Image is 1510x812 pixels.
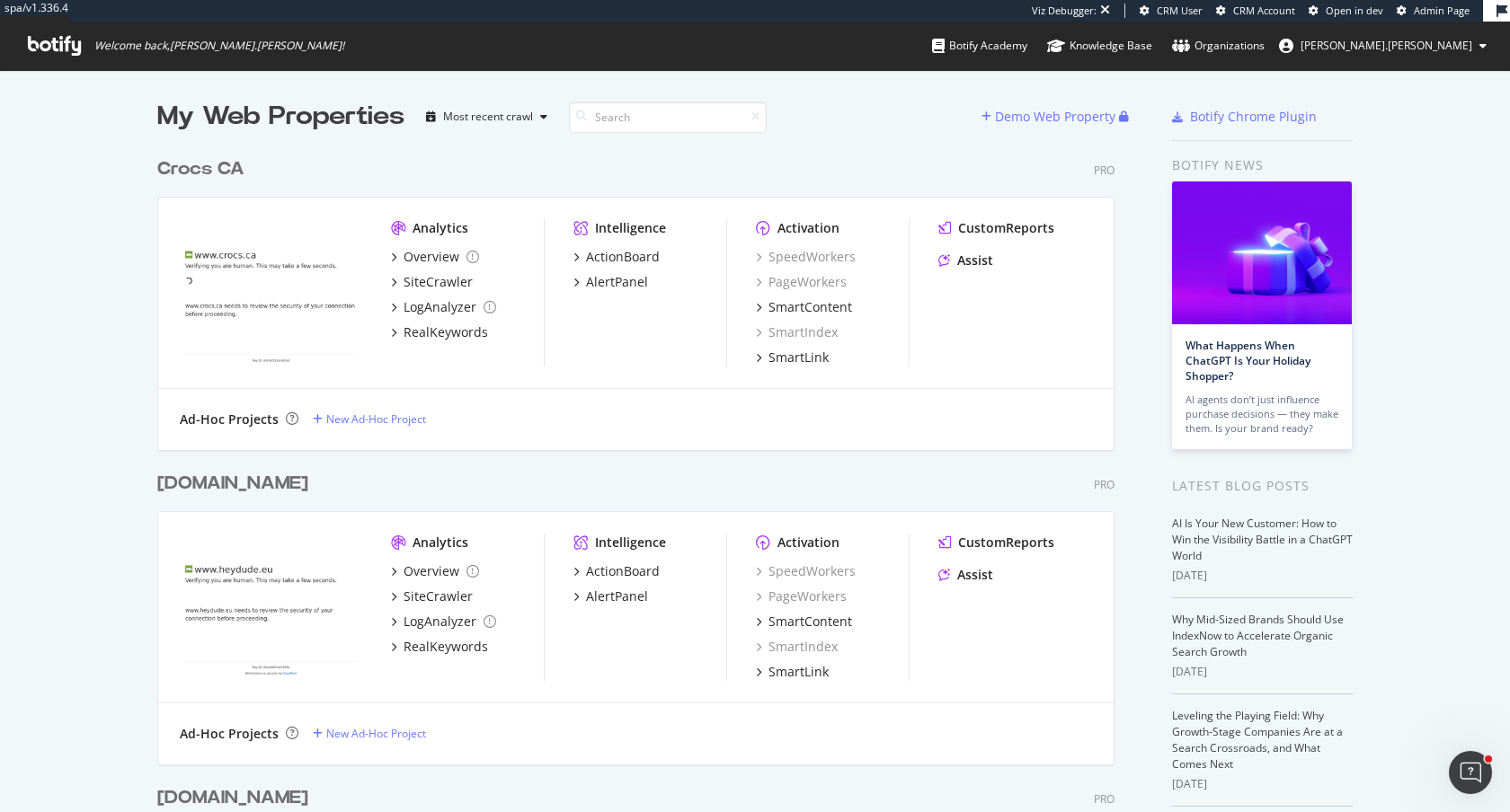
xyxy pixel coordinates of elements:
span: CRM Account [1233,4,1295,17]
span: Open in dev [1326,4,1383,17]
a: New Ad-Hoc Project [313,411,426,427]
div: Knowledge Base [1047,37,1152,55]
a: SiteCrawler [391,587,473,605]
div: [DOMAIN_NAME] [157,785,308,811]
a: Botify Chrome Plugin [1172,108,1317,126]
div: ActionBoard [586,248,660,266]
a: RealKeywords [391,323,488,341]
button: Most recent crawl [419,102,555,131]
iframe: Intercom live chat [1449,751,1492,794]
a: Why Mid-Sized Brands Should Use IndexNow to Accelerate Organic Search Growth [1172,612,1344,659]
a: SiteCrawler [391,273,473,291]
div: [DOMAIN_NAME] [157,471,308,497]
a: [DOMAIN_NAME] [157,471,315,497]
div: ActionBoard [586,562,660,580]
a: Assist [938,566,993,584]
div: SmartIndex [756,638,838,656]
a: CRM Account [1216,4,1295,18]
div: Organizations [1172,37,1265,55]
div: Activation [777,534,839,552]
div: CustomReports [958,219,1054,237]
div: Assist [957,252,993,269]
a: ActionBoard [573,248,660,266]
div: SmartContent [768,298,852,316]
div: Botify news [1172,155,1353,175]
div: Ad-Hoc Projects [180,410,279,428]
div: Viz Debugger: [1032,4,1097,18]
a: Botify Academy [932,22,1027,70]
div: AlertPanel [586,587,648,605]
a: AlertPanel [573,587,648,605]
div: LogAnalyzer [404,613,476,631]
div: [DATE] [1172,776,1353,792]
div: CustomReports [958,534,1054,552]
a: SpeedWorkers [756,248,856,266]
div: SmartContent [768,613,852,631]
input: Search [569,101,767,133]
div: Latest Blog Posts [1172,476,1353,496]
a: LogAnalyzer [391,298,496,316]
a: LogAnalyzer [391,613,496,631]
div: Botify Chrome Plugin [1190,108,1317,126]
a: Demo Web Property [981,109,1119,124]
div: Demo Web Property [995,108,1115,126]
div: Pro [1094,477,1115,492]
a: RealKeywords [391,638,488,656]
a: SpeedWorkers [756,562,856,580]
img: crocs.ca [180,219,362,365]
a: SmartLink [756,663,829,681]
div: My Web Properties [157,99,404,135]
a: Knowledge Base [1047,22,1152,70]
div: New Ad-Hoc Project [326,726,426,741]
a: CustomReports [938,219,1054,237]
a: Admin Page [1397,4,1470,18]
div: [DATE] [1172,568,1353,584]
a: Organizations [1172,22,1265,70]
div: SmartLink [768,349,829,366]
a: CustomReports [938,534,1054,552]
span: Welcome back, [PERSON_NAME].[PERSON_NAME] ! [94,39,344,53]
div: Overview [404,248,459,266]
a: Overview [391,248,479,266]
div: Crocs CA [157,156,244,182]
div: Analytics [413,534,468,552]
span: Admin Page [1414,4,1470,17]
div: SiteCrawler [404,273,473,291]
a: PageWorkers [756,587,847,605]
img: heydude.eu [180,534,362,679]
div: AlertPanel [586,273,648,291]
a: SmartContent [756,613,852,631]
a: AlertPanel [573,273,648,291]
div: Ad-Hoc Projects [180,725,279,743]
div: RealKeywords [404,638,488,656]
div: Activation [777,219,839,237]
div: Assist [957,566,993,584]
a: SmartContent [756,298,852,316]
a: New Ad-Hoc Project [313,726,426,741]
div: Pro [1094,791,1115,807]
div: Analytics [413,219,468,237]
a: [DOMAIN_NAME] [157,785,315,811]
a: SmartIndex [756,323,838,341]
div: New Ad-Hoc Project [326,411,426,427]
div: Botify Academy [932,37,1027,55]
a: Leveling the Playing Field: Why Growth-Stage Companies Are at a Search Crossroads, and What Comes... [1172,708,1343,772]
div: SmartLink [768,663,829,681]
div: SiteCrawler [404,587,473,605]
a: What Happens When ChatGPT Is Your Holiday Shopper? [1186,338,1310,384]
a: AI Is Your New Customer: How to Win the Visibility Battle in a ChatGPT World [1172,516,1353,563]
a: CRM User [1140,4,1203,18]
div: Overview [404,562,459,580]
div: LogAnalyzer [404,298,476,316]
div: Intelligence [595,534,666,552]
a: ActionBoard [573,562,660,580]
a: Overview [391,562,479,580]
a: Open in dev [1309,4,1383,18]
a: PageWorkers [756,273,847,291]
a: Assist [938,252,993,269]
